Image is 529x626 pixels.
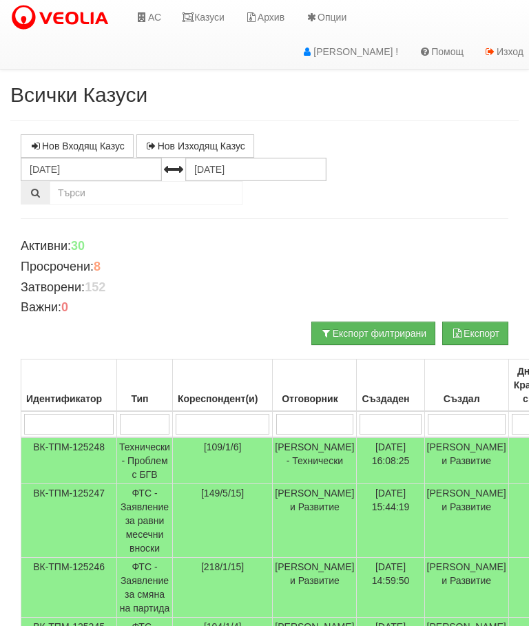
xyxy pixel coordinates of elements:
b: 152 [85,280,105,294]
a: [PERSON_NAME] ! [291,34,408,69]
div: Създаден [359,389,422,408]
th: Създал: No sort applied, activate to apply an ascending sort [424,359,508,412]
td: [PERSON_NAME] и Развитие [424,484,508,558]
th: Създаден: No sort applied, activate to apply an ascending sort [357,359,424,412]
td: [DATE] 16:08:25 [357,437,424,484]
td: [PERSON_NAME] - Технически [273,437,357,484]
button: Експорт [442,322,508,345]
th: Отговорник: No sort applied, activate to apply an ascending sort [273,359,357,412]
td: Технически - Проблем с БГВ [117,437,173,484]
a: Помощ [408,34,474,69]
td: ФТС - Заявление за смяна на партида [117,558,173,618]
td: ВК-ТПМ-125247 [21,484,117,558]
a: Нов Входящ Казус [21,134,134,158]
h4: Просрочени: [21,260,508,274]
span: [109/1/6] [204,441,242,452]
img: VeoliaLogo.png [10,3,115,32]
h4: Активни: [21,240,508,253]
th: Тип: No sort applied, activate to apply an ascending sort [117,359,173,412]
td: [PERSON_NAME] и Развитие [273,558,357,618]
b: 0 [61,300,68,314]
h2: Всички Казуси [10,83,519,106]
div: Идентификатор [23,389,114,408]
div: Отговорник [275,389,354,408]
b: 30 [71,239,85,253]
h4: Затворени: [21,281,508,295]
td: ВК-ТПМ-125246 [21,558,117,618]
th: Идентификатор: No sort applied, activate to apply an ascending sort [21,359,117,412]
th: Кореспондент(и): No sort applied, activate to apply an ascending sort [172,359,272,412]
b: 8 [94,260,101,273]
span: [149/5/15] [201,488,244,499]
td: ВК-ТПМ-125248 [21,437,117,484]
td: [PERSON_NAME] и Развитие [424,437,508,484]
a: Нов Изходящ Казус [136,134,254,158]
h4: Важни: [21,301,508,315]
span: [218/1/15] [201,561,244,572]
td: [PERSON_NAME] и Развитие [273,484,357,558]
div: Тип [119,389,170,408]
td: [DATE] 15:44:19 [357,484,424,558]
td: [PERSON_NAME] и Развитие [424,558,508,618]
input: Търсене по Идентификатор, Бл/Вх/Ап, Тип, Описание, Моб. Номер, Имейл, Файл, Коментар, [50,181,242,205]
div: Кореспондент(и) [175,389,270,408]
button: Експорт филтрирани [311,322,435,345]
div: Създал [427,389,506,408]
td: [DATE] 14:59:50 [357,558,424,618]
td: ФТС - Заявление за равни месечни вноски [117,484,173,558]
